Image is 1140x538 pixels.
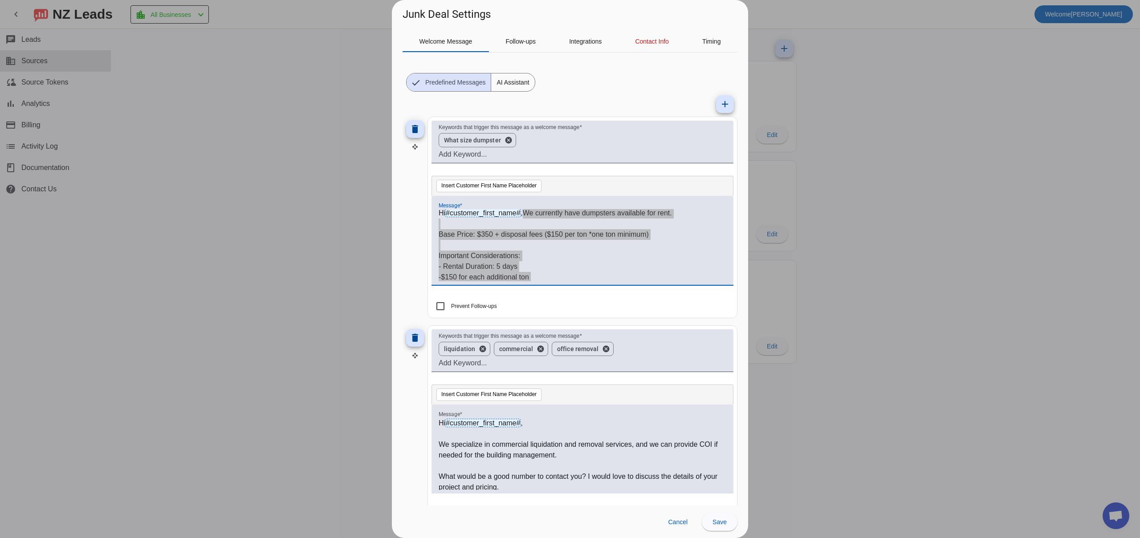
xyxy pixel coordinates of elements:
label: Prevent Follow-ups [449,302,497,311]
button: 'remove ' + word [501,136,516,144]
span: Follow-ups [505,38,536,44]
span: office removal [557,344,598,353]
p: Hi , [439,418,726,429]
span: commercial [499,344,533,353]
span: Welcome Message [419,38,472,44]
button: 'remove ' + word [533,345,548,353]
mat-icon: delete [410,124,420,134]
p: What would be a good number to contact you? I would love to discuss the details of your project a... [439,471,726,493]
mat-label: Keywords that trigger this message as a welcome message [439,125,579,130]
button: Cancel [661,513,695,531]
p: We specialize in commercial liquidation and removal services, and we can provide COI if needed fo... [439,439,726,461]
span: #customer_first_name# [445,419,521,427]
p: -$150 for each additional ton [439,272,726,283]
button: Save [702,513,737,531]
input: Add Keyword... [439,149,726,160]
span: Predefined Messages [420,73,491,91]
button: Insert Customer First Name Placeholder [436,388,541,401]
mat-icon: add [720,99,730,109]
span: AI Assistant [491,73,534,91]
button: Insert Customer First Name Placeholder [436,180,541,192]
p: - Rental Duration: 5 days [439,261,726,272]
span: Save [712,518,727,526]
p: Important Considerations: [439,251,726,261]
p: Hi ,We currently have dumpsters available for rent. [439,208,726,218]
span: liquidation [444,344,475,353]
p: Base Price: $350 + disposal fees ($150 per ton *one ton minimum) [439,229,726,240]
mat-icon: delete [410,332,420,343]
h1: Junk Deal Settings [403,7,491,21]
button: 'remove ' + word [598,345,614,353]
span: Integrations [569,38,602,44]
span: Cancel [668,518,688,526]
mat-chip-grid: Enter keywords [439,131,726,149]
span: Contact Info [635,38,669,44]
input: Add Keyword... [439,358,726,368]
mat-label: Keywords that trigger this message as a welcome message [439,333,579,339]
span: #customer_first_name# [445,209,521,217]
button: 'remove ' + word [475,345,490,353]
mat-chip-grid: Enter keywords [439,340,726,358]
span: Timing [702,38,721,44]
span: What size dumpster [444,136,501,145]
